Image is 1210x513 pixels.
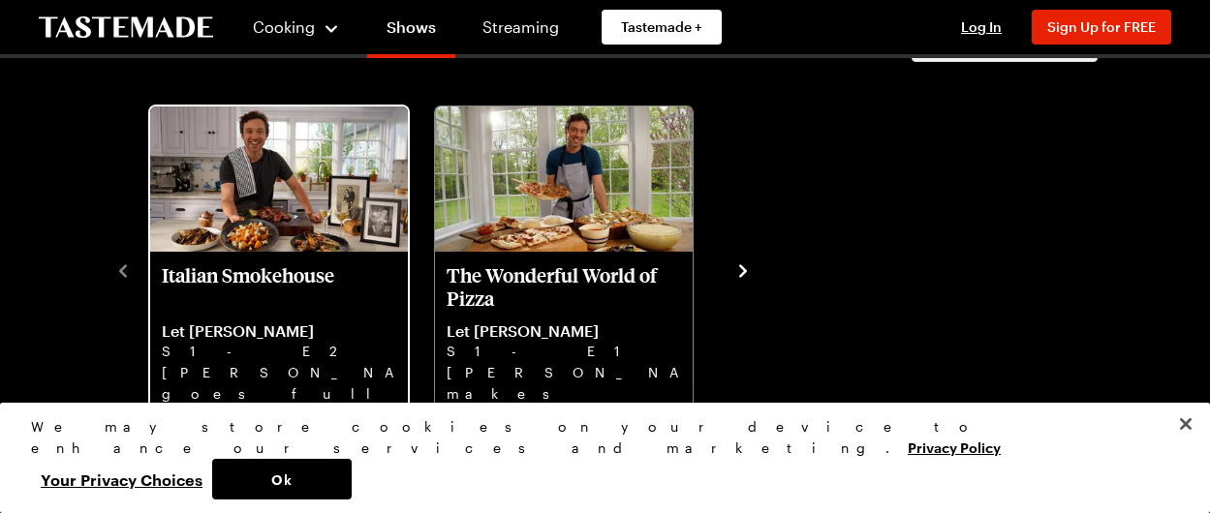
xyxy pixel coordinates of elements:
button: navigate to next item [733,257,753,281]
a: To Tastemade Home Page [39,16,213,39]
button: Cooking [252,4,340,50]
button: Ok [212,459,352,499]
div: The Wonderful World of Pizza [435,106,693,436]
p: S1 - E1 [447,341,681,362]
div: Privacy [31,416,1163,499]
button: Close [1164,403,1207,445]
button: Your Privacy Choices [31,459,212,499]
div: Italian Smokehouse [150,106,408,436]
p: Let [PERSON_NAME] [162,321,396,341]
p: The Wonderful World of Pizza [447,263,681,310]
div: 2 / 2 [433,101,718,438]
button: Sign Up for FREE [1032,10,1171,45]
img: Italian Smokehouse [150,106,408,252]
span: Cooking [253,17,315,36]
div: We may store cookies on your device to enhance our services and marketing. [31,416,1163,459]
span: Log In [961,18,1002,35]
a: Shows [367,4,455,58]
p: Let [PERSON_NAME] [447,321,681,341]
img: The Wonderful World of Pizza [435,106,693,252]
p: S1 - E2 [162,341,396,362]
span: Sign Up for FREE [1047,18,1156,35]
a: The Wonderful World of Pizza [447,263,681,424]
a: Tastemade + [602,10,722,45]
button: Log In [943,17,1020,37]
div: 1 / 2 [148,101,433,438]
a: More information about your privacy, opens in a new tab [908,438,1001,456]
a: Italian Smokehouse [162,263,396,424]
button: navigate to previous item [113,257,133,281]
span: Tastemade + [621,17,702,37]
p: [PERSON_NAME] goes full on Italian steakhouse with Treviso salad, ice cold martinis, and Bistecca... [162,362,396,424]
p: [PERSON_NAME] makes pizza magic with two doughs, from Grilled Pizza to Grandma slices to honey-dr... [447,362,681,424]
p: Italian Smokehouse [162,263,396,310]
